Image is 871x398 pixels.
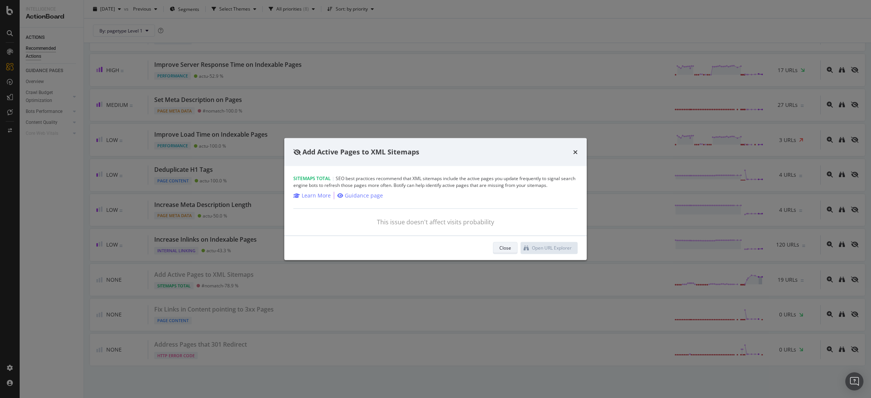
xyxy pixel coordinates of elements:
[293,191,331,199] a: Learn More
[302,191,331,199] div: Learn More
[293,175,331,181] span: Sitemaps Total
[293,175,578,188] div: SEO best practices recommend that XML sitemaps include the active pages you update frequently to ...
[284,138,587,260] div: modal
[845,372,863,390] div: Open Intercom Messenger
[493,242,518,254] button: Close
[332,175,335,181] span: |
[499,245,511,251] div: Close
[293,218,578,226] div: This issue doesn't affect visits probability
[521,242,578,254] button: Open URL Explorer
[573,147,578,157] div: times
[302,147,419,156] span: Add Active Pages to XML Sitemaps
[337,191,383,199] a: Guidance page
[532,245,572,251] div: Open URL Explorer
[293,149,301,155] div: eye-slash
[345,191,383,199] div: Guidance page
